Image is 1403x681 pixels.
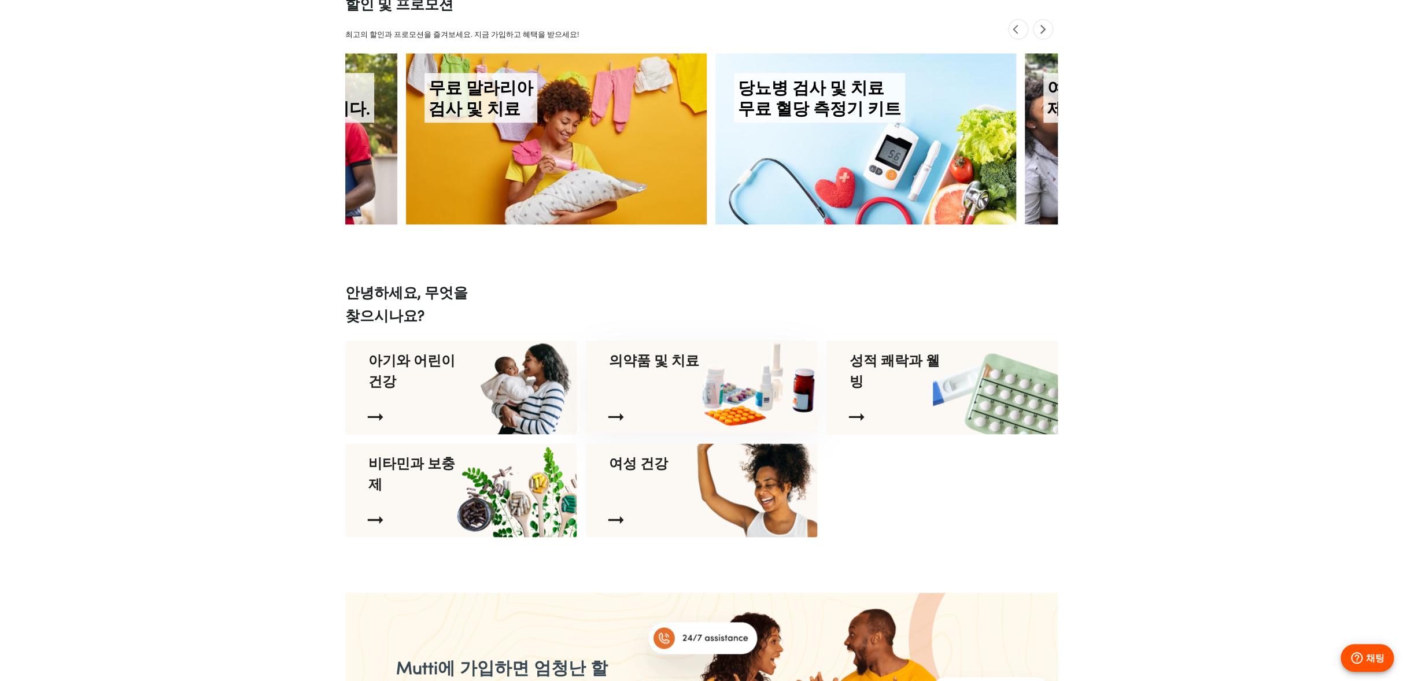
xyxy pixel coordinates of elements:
[406,53,707,224] img: 무료 말라리아 검사 및 치료
[692,443,818,537] img: 여성 건강
[368,454,455,493] font: 비타민과 보충제
[609,351,699,369] font: 의약품 및 치료
[368,351,455,390] font: 아기와 어린이 건강
[345,443,577,537] a: 비타민과 보충제비타민과 보충제
[738,98,901,119] font: 무료 혈당 측정기 키트
[1047,98,1081,119] font: 제품
[1366,652,1384,664] font: 채팅
[345,306,424,324] font: 찾으시나요?
[345,29,579,39] font: 최고의 할인과 프로모션을 즐겨보세요. 지금 가입하고 혜택을 받으세요!
[1341,644,1394,672] button: 채팅
[452,443,578,537] img: 비타민과 보충제
[1033,19,1053,39] span: 다음
[1047,77,1118,98] font: 여성 파워
[429,77,533,98] font: 무료 말라리아
[586,443,817,537] a: 여성 건강여성 건강
[452,340,578,434] img: 아기와 어린이 건강
[429,98,520,119] font: 검사 및 치료
[738,77,884,98] font: 당뇨병 검사 및 치료
[692,340,818,425] img: 의약품 및 치료
[345,283,468,301] font: 안녕하세요, 무엇을
[1008,19,1028,39] span: 이전의
[715,53,1016,224] img: 당뇨병 검사 및 치료 무료 혈당 측정기 키트
[345,340,577,434] a: 아기와 어린이 건강아기와 어린이 건강
[826,340,1058,434] a: 성적 쾌락과 웰빙성적 쾌락과 웰빙
[933,340,1059,434] img: 성적 쾌락과 웰빙
[1025,53,1326,224] img: 여성 파워 제품
[609,454,668,472] font: 여성 건강
[850,351,940,390] font: 성적 쾌락과 웰빙
[586,340,817,433] a: 의약품 및 치료의약품 및 치료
